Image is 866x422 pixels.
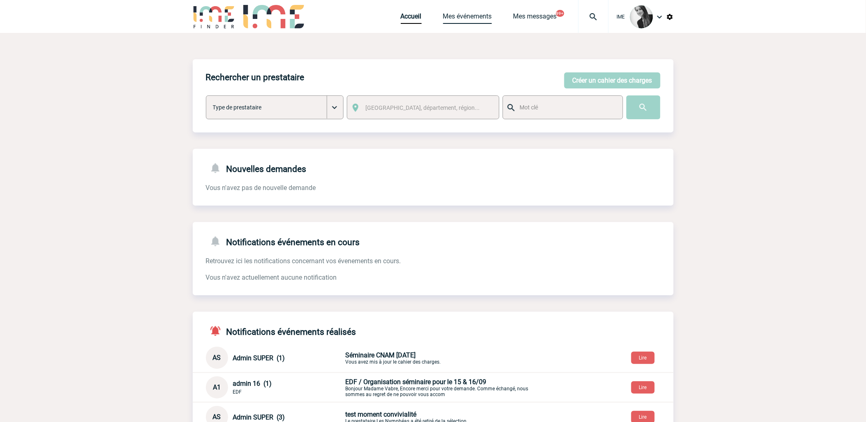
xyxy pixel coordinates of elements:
h4: Rechercher un prestataire [206,72,305,82]
span: Séminaire CNAM [DATE] [346,351,416,359]
a: A1 admin 16 (1) EDF EDF / Organisation séminaire pour le 15 & 16/09Bonjour Madame Vabre, Encore m... [206,383,539,391]
p: Bonjour Madame Vabre, Encore merci pour votre demande. Comme échangé, nous sommes au regret de ne... [346,378,539,397]
span: A1 [213,383,221,391]
p: Vous avez mis à jour le cahier des charges. [346,351,539,365]
h4: Notifications événements réalisés [206,325,356,337]
img: notifications-active-24-px-r.png [209,325,226,337]
img: notifications-24-px-g.png [209,235,226,247]
span: Admin SUPER (1) [233,354,285,362]
h4: Notifications événements en cours [206,235,360,247]
h4: Nouvelles demandes [206,162,307,174]
input: Submit [626,95,660,119]
span: Retrouvez ici les notifications concernant vos évenements en cours. [206,257,401,265]
span: Vous n'avez actuellement aucune notification [206,274,337,281]
a: Accueil [401,12,422,24]
span: [GEOGRAPHIC_DATA], département, région... [365,104,480,111]
a: Lire [625,383,661,391]
input: Mot clé [518,102,615,113]
span: EDF [233,389,242,395]
a: Lire [625,413,661,420]
a: Mes événements [443,12,492,24]
img: IME-Finder [193,5,236,28]
span: test moment convivialité [346,410,417,418]
button: 99+ [556,10,564,17]
span: EDF / Organisation séminaire pour le 15 & 16/09 [346,378,487,386]
a: AS Admin SUPER (3) test moment convivialitéLe prestataire Les Nymphéas a été retiré de la sélection. [206,413,539,420]
div: Conversation privée : Client - Agence [206,347,674,369]
button: Lire [631,381,655,394]
a: Mes messages [513,12,557,24]
button: Lire [631,352,655,364]
div: Conversation privée : Client - Agence [206,376,674,399]
span: IME [617,14,625,20]
span: Vous n'avez pas de nouvelle demande [206,184,316,192]
span: admin 16 (1) [233,380,272,387]
a: Lire [625,353,661,361]
img: 101050-0.jpg [630,5,653,28]
span: AS [213,413,221,421]
a: AS Admin SUPER (1) Séminaire CNAM [DATE]Vous avez mis à jour le cahier des charges. [206,353,539,361]
img: notifications-24-px-g.png [209,162,226,174]
span: Admin SUPER (3) [233,413,285,421]
span: AS [213,354,221,362]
